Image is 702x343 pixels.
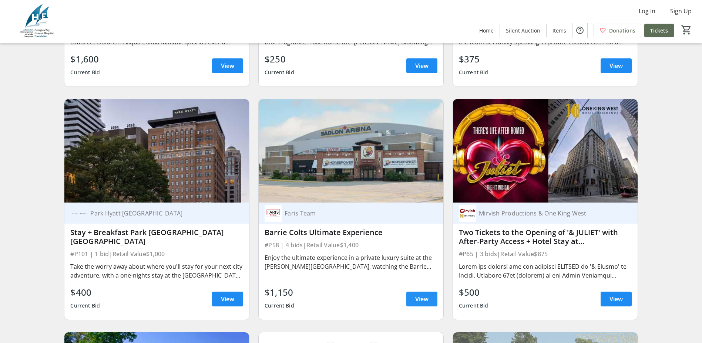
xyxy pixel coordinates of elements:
[650,27,668,34] span: Tickets
[265,228,437,237] div: Barrie Colts Ultimate Experience
[265,299,294,312] div: Current Bid
[594,24,641,37] a: Donations
[70,52,100,66] div: $1,600
[500,24,546,37] a: Silent Auction
[265,205,282,222] img: Faris Team
[601,58,632,73] a: View
[639,7,655,16] span: Log In
[473,24,500,37] a: Home
[459,205,476,222] img: Mirvish Productions & One King West
[221,61,234,70] span: View
[459,228,632,246] div: Two Tickets to the Opening of '& JULIET' with After-Party Access + Hotel Stay at [GEOGRAPHIC_DATA]
[664,5,698,17] button: Sign Up
[453,99,638,203] img: Two Tickets to the Opening of '& JULIET' with After-Party Access + Hotel Stay at One King West
[572,23,587,38] button: Help
[70,299,100,312] div: Current Bid
[70,205,87,222] img: Park Hyatt Toronto
[552,27,566,34] span: Items
[70,262,243,280] div: Take the worry away about where you'll stay for your next city adventure, with a one-nights stay ...
[670,7,692,16] span: Sign Up
[265,286,294,299] div: $1,150
[476,210,623,217] div: Mirvish Productions & One King West
[506,27,540,34] span: Silent Auction
[406,292,437,306] a: View
[415,61,429,70] span: View
[680,23,693,37] button: Cart
[265,52,294,66] div: $250
[282,210,429,217] div: Faris Team
[459,286,488,299] div: $500
[265,253,437,271] div: Enjoy the ultimate experience in a private luxury suite at the [PERSON_NAME][GEOGRAPHIC_DATA], wa...
[633,5,661,17] button: Log In
[265,66,294,79] div: Current Bid
[459,66,488,79] div: Current Bid
[87,210,234,217] div: Park Hyatt [GEOGRAPHIC_DATA]
[644,24,674,37] a: Tickets
[459,52,488,66] div: $375
[70,66,100,79] div: Current Bid
[70,249,243,259] div: #P101 | 1 bid | Retail Value $1,000
[259,99,443,203] img: Barrie Colts Ultimate Experience
[406,58,437,73] a: View
[601,292,632,306] a: View
[70,228,243,246] div: Stay + Breakfast Park [GEOGRAPHIC_DATA] [GEOGRAPHIC_DATA]
[459,299,488,312] div: Current Bid
[265,240,437,250] div: #P58 | 4 bids | Retail Value $1,400
[459,262,632,280] div: Lorem ips dolorsi ame con adipisci ELITSED do '& Eiusmo' te Incidi, Utlabore 67et (dolorem) al en...
[459,249,632,259] div: #P65 | 3 bids | Retail Value $875
[609,61,623,70] span: View
[479,27,494,34] span: Home
[609,27,635,34] span: Donations
[64,99,249,203] img: Stay + Breakfast Park Hyatt Toronto
[415,295,429,303] span: View
[212,292,243,306] a: View
[547,24,572,37] a: Items
[609,295,623,303] span: View
[221,295,234,303] span: View
[212,58,243,73] a: View
[70,286,100,299] div: $400
[4,3,70,40] img: Georgian Bay General Hospital Foundation's Logo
